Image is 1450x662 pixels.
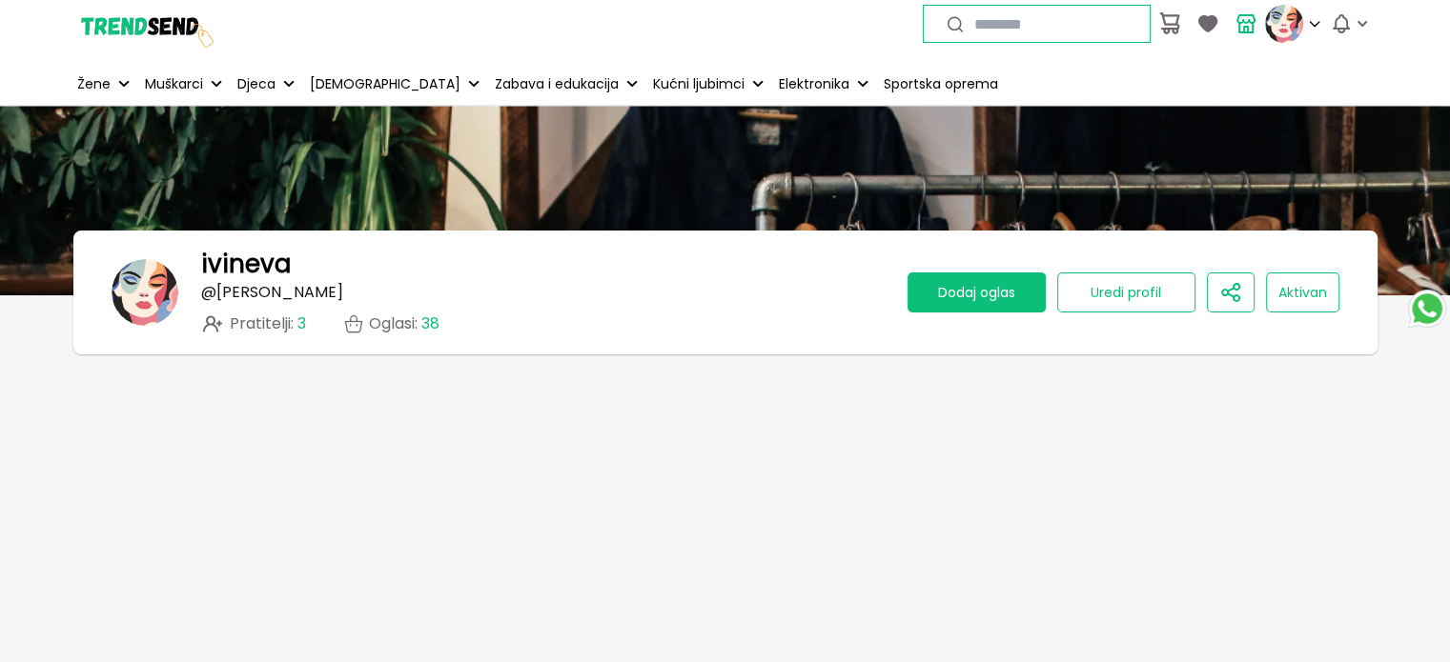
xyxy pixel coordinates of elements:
[234,63,298,105] button: Djeca
[369,315,439,332] p: Oglasi :
[297,312,306,334] span: 3
[908,272,1046,312] button: Dodaj oglas
[495,74,619,94] p: Zabava i edukacija
[1265,5,1303,43] img: profile picture
[649,63,767,105] button: Kućni ljubimci
[306,63,483,105] button: [DEMOGRAPHIC_DATA]
[779,74,849,94] p: Elektronika
[491,63,642,105] button: Zabava i edukacija
[201,250,291,278] h1: ivineva
[653,74,745,94] p: Kućni ljubimci
[145,74,203,94] p: Muškarci
[421,312,439,334] span: 38
[1266,272,1339,312] button: Aktivan
[237,74,276,94] p: Djeca
[1057,272,1195,312] button: Uredi profil
[310,74,460,94] p: [DEMOGRAPHIC_DATA]
[77,74,111,94] p: Žene
[775,63,872,105] button: Elektronika
[938,283,1015,302] span: Dodaj oglas
[201,284,343,301] p: @ [PERSON_NAME]
[230,315,306,332] span: Pratitelji :
[112,259,178,326] img: banner
[73,63,133,105] button: Žene
[880,63,1002,105] a: Sportska oprema
[141,63,226,105] button: Muškarci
